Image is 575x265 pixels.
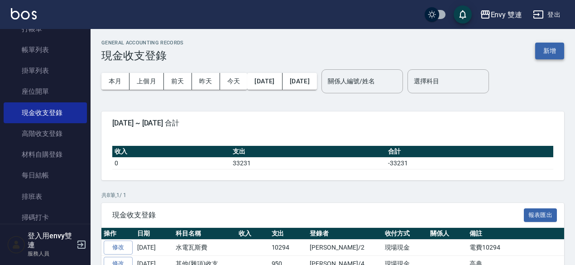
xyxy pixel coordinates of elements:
a: 材料自購登錄 [4,144,87,165]
th: 合計 [386,146,553,158]
button: 昨天 [192,73,220,90]
button: [DATE] [283,73,317,90]
td: 現場現金 [383,240,428,256]
td: -33231 [386,157,553,169]
button: 新增 [535,43,564,59]
th: 關係人 [428,228,467,240]
button: 上個月 [129,73,164,90]
a: 座位開單 [4,81,87,102]
img: Logo [11,8,37,19]
td: 10294 [269,240,308,256]
td: 33231 [230,157,386,169]
a: 修改 [104,241,133,255]
a: 帳單列表 [4,39,87,60]
h3: 現金收支登錄 [101,49,184,62]
td: [DATE] [135,240,173,256]
td: 水電瓦斯費 [173,240,236,256]
td: [PERSON_NAME]/2 [307,240,382,256]
img: Person [7,236,25,254]
th: 收入 [236,228,269,240]
th: 科目名稱 [173,228,236,240]
span: [DATE] ~ [DATE] 合計 [112,119,553,128]
a: 現金收支登錄 [4,102,87,123]
a: 排班表 [4,186,87,207]
a: 打帳單 [4,19,87,39]
th: 支出 [230,146,386,158]
button: 今天 [220,73,248,90]
th: 操作 [101,228,135,240]
button: Envy 雙連 [476,5,526,24]
a: 每日結帳 [4,165,87,186]
button: 登出 [529,6,564,23]
h2: GENERAL ACCOUNTING RECORDS [101,40,184,46]
a: 報表匯出 [524,210,557,219]
p: 共 8 筆, 1 / 1 [101,191,564,199]
button: 前天 [164,73,192,90]
button: 報表匯出 [524,208,557,222]
th: 收入 [112,146,230,158]
button: 本月 [101,73,129,90]
a: 新增 [535,46,564,55]
th: 收付方式 [383,228,428,240]
div: Envy 雙連 [491,9,522,20]
a: 高階收支登錄 [4,123,87,144]
p: 服務人員 [28,250,74,258]
h5: 登入用envy雙連 [28,231,74,250]
th: 日期 [135,228,173,240]
span: 現金收支登錄 [112,211,524,220]
a: 掃碼打卡 [4,207,87,228]
th: 支出 [269,228,308,240]
th: 登錄者 [307,228,382,240]
a: 掛單列表 [4,60,87,81]
button: [DATE] [247,73,282,90]
td: 0 [112,157,230,169]
button: save [454,5,472,24]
